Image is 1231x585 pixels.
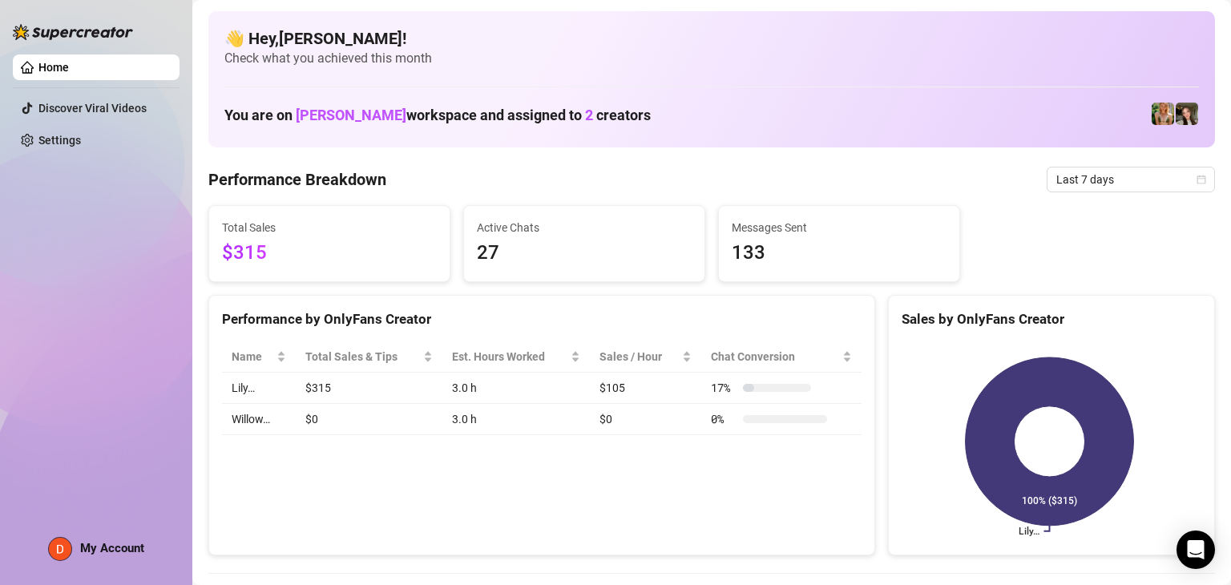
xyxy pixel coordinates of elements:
[38,102,147,115] a: Discover Viral Videos
[732,219,946,236] span: Messages Sent
[222,341,296,373] th: Name
[1152,103,1174,125] img: Willow
[222,373,296,404] td: Lily…
[1056,167,1205,192] span: Last 7 days
[701,341,862,373] th: Chat Conversion
[599,348,679,365] span: Sales / Hour
[80,541,144,555] span: My Account
[296,373,442,404] td: $315
[1177,531,1215,569] div: Open Intercom Messenger
[732,238,946,268] span: 133
[585,107,593,123] span: 2
[1019,526,1039,537] text: Lily…
[296,404,442,435] td: $0
[49,538,71,560] img: ACg8ocJZiq6QU3BMeFwZJrVsuKKtGIQTTe9aiIx-lXhmqjrgUQK-fA=s96-c
[711,348,839,365] span: Chat Conversion
[224,50,1199,67] span: Check what you achieved this month
[222,219,437,236] span: Total Sales
[590,373,701,404] td: $105
[1176,103,1198,125] img: Lily
[442,373,590,404] td: 3.0 h
[38,61,69,74] a: Home
[13,24,133,40] img: logo-BBDzfeDw.svg
[305,348,420,365] span: Total Sales & Tips
[711,410,737,428] span: 0 %
[477,219,692,236] span: Active Chats
[296,341,442,373] th: Total Sales & Tips
[477,238,692,268] span: 27
[452,348,567,365] div: Est. Hours Worked
[902,309,1201,330] div: Sales by OnlyFans Creator
[232,348,273,365] span: Name
[222,309,862,330] div: Performance by OnlyFans Creator
[222,404,296,435] td: Willow…
[222,238,437,268] span: $315
[296,107,406,123] span: [PERSON_NAME]
[442,404,590,435] td: 3.0 h
[1197,175,1206,184] span: calendar
[711,379,737,397] span: 17 %
[208,168,386,191] h4: Performance Breakdown
[590,341,701,373] th: Sales / Hour
[38,134,81,147] a: Settings
[224,107,651,124] h1: You are on workspace and assigned to creators
[590,404,701,435] td: $0
[224,27,1199,50] h4: 👋 Hey, [PERSON_NAME] !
